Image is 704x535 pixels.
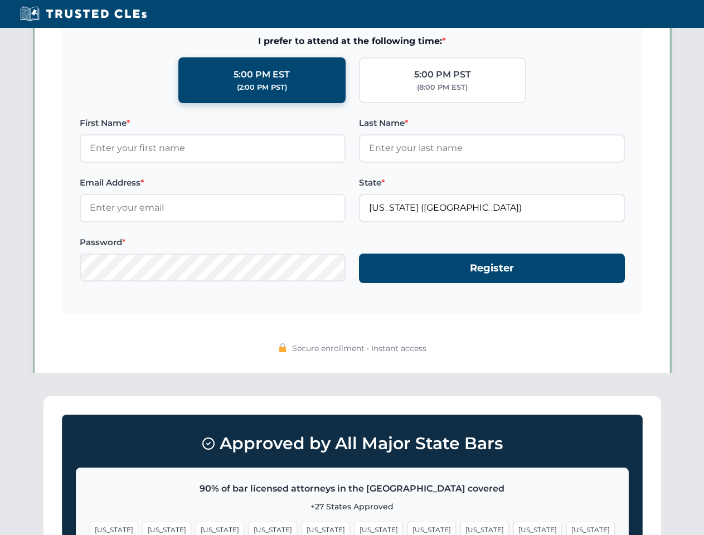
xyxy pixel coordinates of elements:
[80,194,346,222] input: Enter your email
[417,82,468,93] div: (8:00 PM EST)
[359,194,625,222] input: Kentucky (KY)
[292,342,426,354] span: Secure enrollment • Instant access
[80,236,346,249] label: Password
[90,500,615,513] p: +27 States Approved
[359,176,625,189] label: State
[278,343,287,352] img: 🔒
[359,134,625,162] input: Enter your last name
[237,82,287,93] div: (2:00 PM PST)
[17,6,150,22] img: Trusted CLEs
[359,116,625,130] label: Last Name
[76,429,629,459] h3: Approved by All Major State Bars
[359,254,625,283] button: Register
[80,134,346,162] input: Enter your first name
[90,481,615,496] p: 90% of bar licensed attorneys in the [GEOGRAPHIC_DATA] covered
[80,176,346,189] label: Email Address
[80,34,625,48] span: I prefer to attend at the following time:
[414,67,471,82] div: 5:00 PM PST
[80,116,346,130] label: First Name
[234,67,290,82] div: 5:00 PM EST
